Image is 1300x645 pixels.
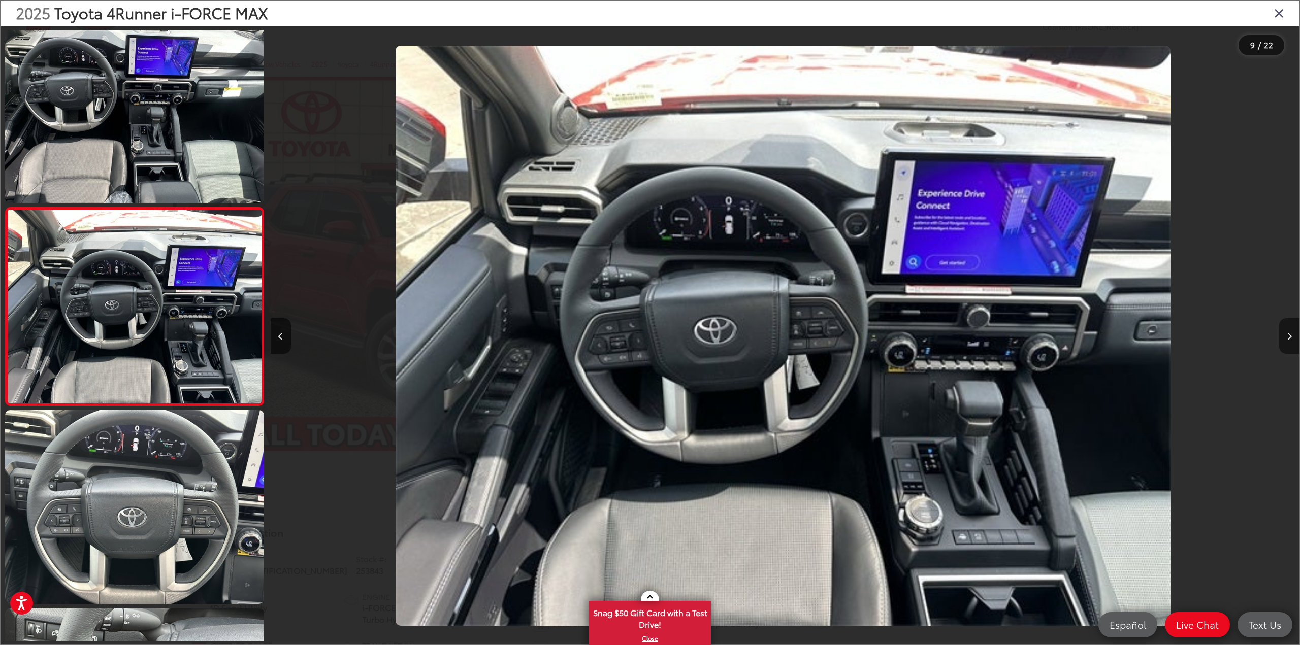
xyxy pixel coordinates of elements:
[1104,618,1151,631] span: Español
[3,408,267,606] img: 2025 Toyota 4Runner i-FORCE MAX Limited i-FORCE MAX
[269,46,1297,626] div: 2025 Toyota 4Runner i-FORCE MAX Limited i-FORCE MAX 8
[1244,618,1286,631] span: Text Us
[1238,612,1292,637] a: Text Us
[1098,612,1157,637] a: Español
[1165,612,1230,637] a: Live Chat
[16,2,50,23] span: 2025
[1171,618,1224,631] span: Live Chat
[5,210,264,403] img: 2025 Toyota 4Runner i-FORCE MAX Limited i-FORCE MAX
[396,46,1170,626] img: 2025 Toyota 4Runner i-FORCE MAX Limited i-FORCE MAX
[54,2,268,23] span: Toyota 4Runner i-FORCE MAX
[1279,318,1299,354] button: Next image
[1264,39,1273,50] span: 22
[3,7,267,205] img: 2025 Toyota 4Runner i-FORCE MAX Limited i-FORCE MAX
[1274,6,1284,19] i: Close gallery
[1250,39,1255,50] span: 9
[1257,42,1262,49] span: /
[590,602,710,633] span: Snag $50 Gift Card with a Test Drive!
[271,318,291,354] button: Previous image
